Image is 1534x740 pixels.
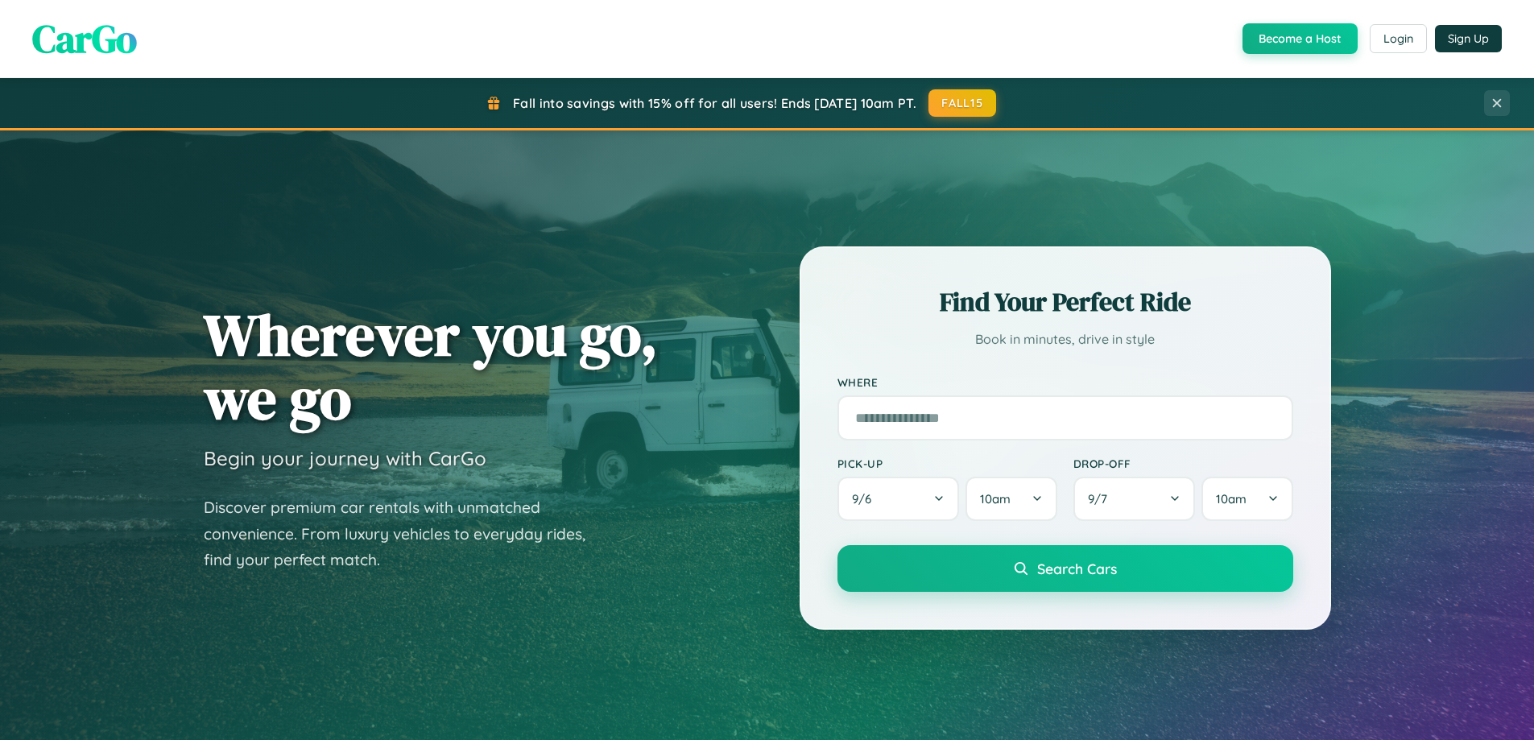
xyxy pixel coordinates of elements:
[1370,24,1427,53] button: Login
[1073,477,1196,521] button: 9/7
[1037,560,1117,577] span: Search Cars
[1201,477,1292,521] button: 10am
[837,477,960,521] button: 9/6
[837,375,1293,389] label: Where
[837,545,1293,592] button: Search Cars
[204,446,486,470] h3: Begin your journey with CarGo
[1088,491,1115,506] span: 9 / 7
[837,328,1293,351] p: Book in minutes, drive in style
[1435,25,1502,52] button: Sign Up
[32,12,137,65] span: CarGo
[837,284,1293,320] h2: Find Your Perfect Ride
[852,491,879,506] span: 9 / 6
[965,477,1056,521] button: 10am
[513,95,916,111] span: Fall into savings with 15% off for all users! Ends [DATE] 10am PT.
[204,494,606,573] p: Discover premium car rentals with unmatched convenience. From luxury vehicles to everyday rides, ...
[1073,457,1293,470] label: Drop-off
[837,457,1057,470] label: Pick-up
[1242,23,1358,54] button: Become a Host
[980,491,1011,506] span: 10am
[1216,491,1247,506] span: 10am
[928,89,996,117] button: FALL15
[204,303,658,430] h1: Wherever you go, we go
